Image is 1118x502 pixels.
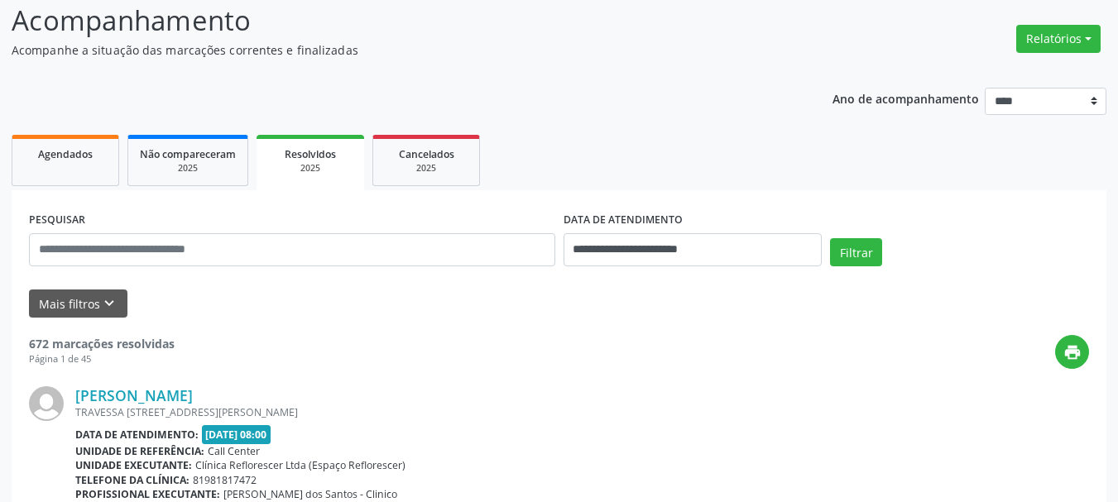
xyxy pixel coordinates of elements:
[75,473,190,487] b: Telefone da clínica:
[208,444,260,458] span: Call Center
[29,386,64,421] img: img
[12,41,778,59] p: Acompanhe a situação das marcações correntes e finalizadas
[75,428,199,442] b: Data de atendimento:
[1055,335,1089,369] button: print
[1016,25,1101,53] button: Relatórios
[1063,343,1082,361] i: print
[833,88,979,108] p: Ano de acompanhamento
[385,162,468,175] div: 2025
[268,162,353,175] div: 2025
[75,444,204,458] b: Unidade de referência:
[202,425,271,444] span: [DATE] 08:00
[29,336,175,351] strong: 672 marcações resolvidas
[399,147,454,161] span: Cancelados
[38,147,93,161] span: Agendados
[75,405,1089,419] div: TRAVESSA [STREET_ADDRESS][PERSON_NAME]
[564,208,683,233] label: DATA DE ATENDIMENTO
[100,294,118,313] i: keyboard_arrow_down
[29,352,175,366] div: Página 1 de 45
[29,289,127,318] button: Mais filtroskeyboard_arrow_down
[75,487,220,501] b: Profissional executante:
[193,473,257,487] span: 81981817472
[830,238,882,266] button: Filtrar
[195,458,405,472] span: Clínica Reflorescer Ltda (Espaço Reflorescer)
[75,386,193,404] a: [PERSON_NAME]
[223,487,397,501] span: [PERSON_NAME] dos Santos - Clinico
[140,147,236,161] span: Não compareceram
[285,147,336,161] span: Resolvidos
[75,458,192,472] b: Unidade executante:
[140,162,236,175] div: 2025
[29,208,85,233] label: PESQUISAR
